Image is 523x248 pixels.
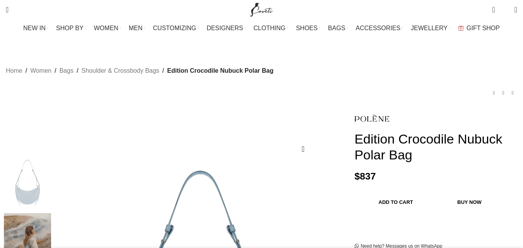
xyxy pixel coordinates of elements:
span: JEWELLERY [411,24,448,32]
button: Buy now [437,194,502,210]
bdi: 837 [355,171,376,181]
div: Main navigation [2,21,521,36]
a: NEW IN [23,21,48,36]
a: 0 [488,2,499,17]
a: CLOTHING [254,21,288,36]
img: GiftBag [458,26,464,31]
h1: Edition Crocodile Nubuck Polar Bag [355,131,517,163]
a: ACCESSORIES [356,21,403,36]
a: Next product [508,88,517,97]
a: JEWELLERY [411,21,450,36]
span: SHOES [296,24,317,32]
img: Polene [4,157,51,209]
span: 0 [493,4,499,10]
span: $ [355,171,360,181]
a: SHOES [296,21,320,36]
a: MEN [129,21,145,36]
span: NEW IN [23,24,46,32]
button: Add to cart [358,194,434,210]
a: Shoulder & Crossbody Bags [81,66,159,76]
a: SHOP BY [56,21,86,36]
span: Edition Crocodile Nubuck Polar Bag [167,66,274,76]
a: Bags [59,66,73,76]
span: ACCESSORIES [356,24,401,32]
a: WOMEN [94,21,121,36]
nav: Breadcrumb [6,66,274,76]
a: Home [6,66,22,76]
a: Search [2,2,12,17]
span: DESIGNERS [207,24,243,32]
a: CUSTOMIZING [153,21,199,36]
span: GIFT SHOP [466,24,500,32]
span: CUSTOMIZING [153,24,196,32]
span: MEN [129,24,143,32]
a: DESIGNERS [207,21,246,36]
div: My Wishlist [501,2,509,17]
a: Previous product [489,88,499,97]
span: 0 [502,8,508,14]
img: Polene [355,109,389,127]
span: BAGS [328,24,345,32]
span: WOMEN [94,24,118,32]
a: Women [30,66,51,76]
span: SHOP BY [56,24,84,32]
a: BAGS [328,21,348,36]
span: CLOTHING [254,24,286,32]
a: Site logo [249,6,274,12]
a: GIFT SHOP [458,21,500,36]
